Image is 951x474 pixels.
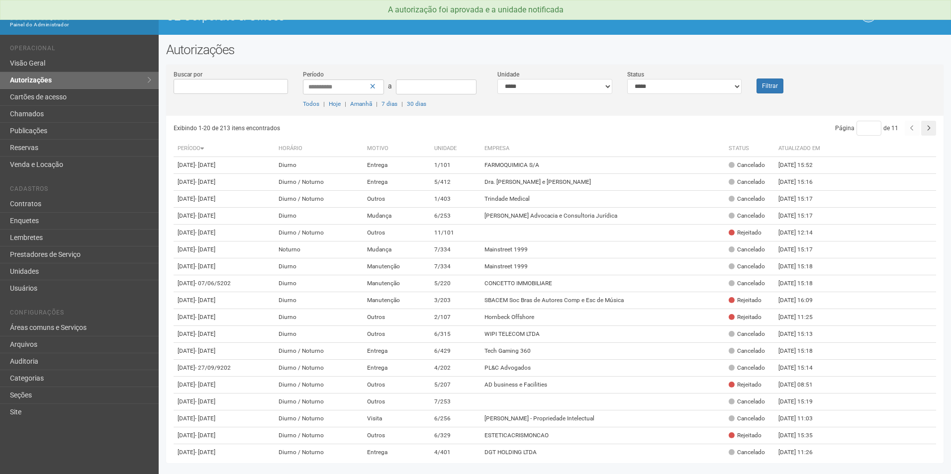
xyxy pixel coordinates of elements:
[430,326,480,343] td: 6/315
[430,141,480,157] th: Unidade
[729,195,765,203] div: Cancelado
[363,141,431,157] th: Motivo
[174,292,275,309] td: [DATE]
[275,326,363,343] td: Diurno
[195,246,215,253] span: - [DATE]
[174,141,275,157] th: Período
[430,225,480,241] td: 11/101
[430,292,480,309] td: 3/203
[275,410,363,427] td: Diurno / Noturno
[195,212,215,219] span: - [DATE]
[430,394,480,410] td: 7/253
[774,377,829,394] td: [DATE] 08:51
[363,208,431,225] td: Mudança
[10,20,151,29] div: Painel do Administrador
[729,161,765,169] div: Cancelado
[195,178,215,185] span: - [DATE]
[363,410,431,427] td: Visita
[430,157,480,174] td: 1/101
[774,309,829,326] td: [DATE] 11:25
[10,45,151,55] li: Operacional
[275,225,363,241] td: Diurno / Noturno
[275,174,363,191] td: Diurno / Noturno
[407,100,426,107] a: 30 dias
[363,275,431,292] td: Manutenção
[166,10,548,23] h1: O2 Corporate & Offices
[174,394,275,410] td: [DATE]
[774,326,829,343] td: [DATE] 15:13
[174,174,275,191] td: [DATE]
[166,42,944,57] h2: Autorizações
[363,292,431,309] td: Manutenção
[174,360,275,377] td: [DATE]
[174,309,275,326] td: [DATE]
[174,410,275,427] td: [DATE]
[363,225,431,241] td: Outros
[480,360,724,377] td: PL&C Advogados
[275,309,363,326] td: Diurno
[363,394,431,410] td: Outros
[774,410,829,427] td: [DATE] 11:03
[363,241,431,258] td: Mudança
[774,157,829,174] td: [DATE] 15:52
[430,377,480,394] td: 5/207
[774,191,829,208] td: [DATE] 15:17
[376,100,378,107] span: |
[774,360,829,377] td: [DATE] 15:14
[174,258,275,275] td: [DATE]
[195,364,231,371] span: - 27/09/9202
[480,444,724,461] td: DGT HOLDING LTDA
[774,427,829,444] td: [DATE] 15:35
[275,377,363,394] td: Diurno / Noturno
[835,125,898,132] span: Página de 11
[195,195,215,202] span: - [DATE]
[729,296,761,305] div: Rejeitado
[430,360,480,377] td: 4/202
[174,208,275,225] td: [DATE]
[195,330,215,337] span: - [DATE]
[195,415,215,422] span: - [DATE]
[195,398,215,405] span: - [DATE]
[430,258,480,275] td: 7/334
[480,309,724,326] td: Hornbeck Offshore
[303,100,319,107] a: Todos
[729,279,765,288] div: Cancelado
[430,427,480,444] td: 6/329
[275,275,363,292] td: Diurno
[729,245,765,254] div: Cancelado
[174,275,275,292] td: [DATE]
[757,79,783,93] button: Filtrar
[195,297,215,304] span: - [DATE]
[275,157,363,174] td: Diurno
[195,432,215,439] span: - [DATE]
[363,377,431,394] td: Outros
[174,326,275,343] td: [DATE]
[195,280,231,287] span: - 07/06/5202
[774,141,829,157] th: Atualizado em
[363,444,431,461] td: Entrega
[729,347,765,355] div: Cancelado
[480,275,724,292] td: CONCETTO IMMOBILIARE
[275,292,363,309] td: Diurno
[774,241,829,258] td: [DATE] 15:17
[275,191,363,208] td: Diurno / Noturno
[729,431,761,440] div: Rejeitado
[430,410,480,427] td: 6/256
[275,360,363,377] td: Diurno / Noturno
[480,141,724,157] th: Empresa
[725,141,774,157] th: Status
[303,70,324,79] label: Período
[480,377,724,394] td: AD business e Facilities
[480,343,724,360] td: Tech Gaming 360
[774,208,829,225] td: [DATE] 15:17
[729,178,765,186] div: Cancelado
[480,157,724,174] td: FARMOQUIMICA S/A
[774,444,829,461] td: [DATE] 11:26
[363,174,431,191] td: Entrega
[480,191,724,208] td: Trindade Medical
[174,377,275,394] td: [DATE]
[363,343,431,360] td: Entrega
[729,229,761,237] div: Rejeitado
[363,326,431,343] td: Outros
[729,313,761,321] div: Rejeitado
